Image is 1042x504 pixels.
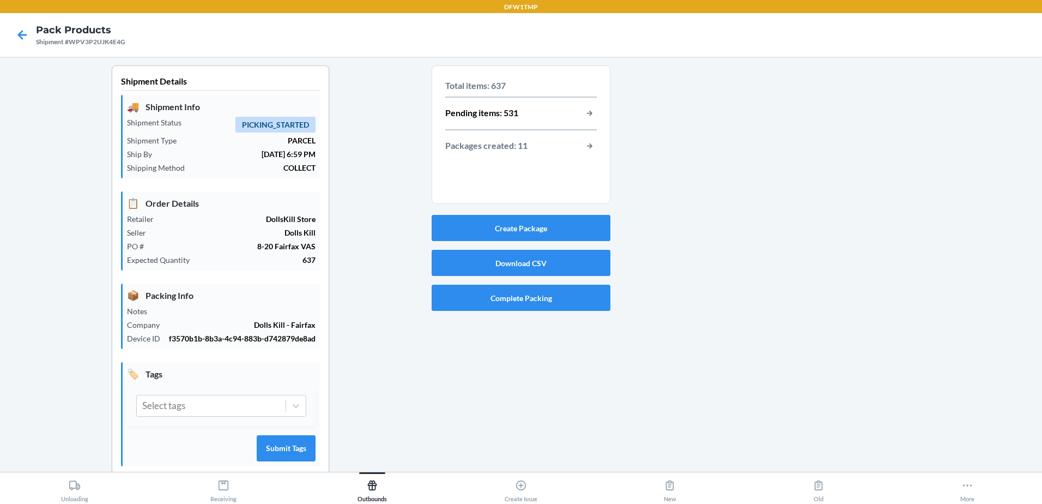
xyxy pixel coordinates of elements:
button: button-view-packages-created [583,139,597,153]
p: Pending items: 531 [445,106,518,121]
p: Seller [127,227,155,238]
p: Ship By [127,148,161,160]
button: Old [744,472,893,502]
p: Shipment Type [127,135,185,146]
p: Tags [127,367,316,381]
p: Notes [127,305,156,317]
span: PICKING_STARTED [235,117,316,133]
p: Packages created: 11 [445,139,528,153]
div: Select tags [142,399,185,413]
span: 📋 [127,196,139,211]
div: New [664,475,676,502]
p: Order Details [127,196,316,211]
p: DFW1TMP [504,2,538,12]
div: Old [813,475,825,502]
p: Shipment Details [121,75,320,91]
div: More [960,475,974,502]
span: 📦 [127,288,139,303]
div: Unloading [61,475,88,502]
p: Dolls Kill - Fairfax [168,319,316,331]
button: More [893,472,1042,502]
h4: Pack Products [36,23,125,37]
p: [DATE] 6:59 PM [161,148,316,160]
div: Create Issue [505,475,537,502]
p: Expected Quantity [127,254,198,266]
button: Submit Tags [257,435,316,461]
p: 8-20 Fairfax VAS [153,241,316,252]
p: COLLECT [193,162,316,173]
p: Shipment Info [127,99,316,114]
p: Dolls Kill [155,227,316,238]
div: Receiving [210,475,237,502]
p: Packing Info [127,288,316,303]
button: Download CSV [432,250,610,276]
p: Retailer [127,213,162,225]
p: DollsKill Store [162,213,316,225]
p: Total items: 637 [445,79,597,92]
p: 637 [198,254,316,266]
p: PARCEL [185,135,316,146]
p: f3570b1b-8b3a-4c94-883b-d742879de8ad [169,333,316,344]
p: PO # [127,241,153,252]
span: 🏷️ [127,367,139,381]
p: Shipping Method [127,162,193,173]
button: button-view-pending-items [583,106,597,121]
button: Create Issue [446,472,595,502]
p: Shipment Status [127,117,190,128]
button: Complete Packing [432,285,610,311]
button: Create Package [432,215,610,241]
div: Outbounds [358,475,387,502]
p: Company [127,319,168,331]
p: Device ID [127,333,169,344]
button: Outbounds [298,472,446,502]
button: New [596,472,744,502]
span: 🚚 [127,99,139,114]
div: Shipment #WPV3P2UJK4E4G [36,37,125,47]
button: Receiving [149,472,298,502]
